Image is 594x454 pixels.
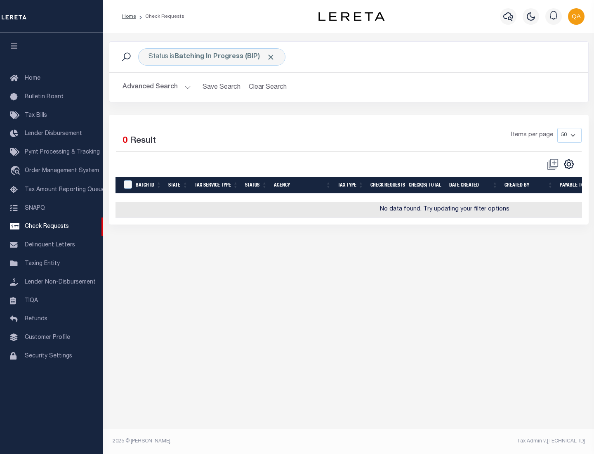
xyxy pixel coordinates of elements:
span: Pymt Processing & Tracking [25,149,100,155]
span: Lender Non-Disbursement [25,279,96,285]
i: travel_explore [10,166,23,177]
span: Refunds [25,316,47,322]
img: svg+xml;base64,PHN2ZyB4bWxucz0iaHR0cDovL3d3dy53My5vcmcvMjAwMC9zdmciIHBvaW50ZXItZXZlbnRzPSJub25lIi... [568,8,585,25]
div: Tax Admin v.[TECHNICAL_ID] [355,437,585,445]
span: SNAPQ [25,205,45,211]
span: Items per page [511,131,553,140]
div: Status is [138,48,285,66]
span: 0 [123,137,127,145]
div: 2025 © [PERSON_NAME]. [106,437,349,445]
label: Result [130,135,156,148]
button: Clear Search [245,79,290,95]
th: Date Created: activate to sort column ascending [446,177,501,194]
span: TIQA [25,298,38,303]
span: Home [25,76,40,81]
span: Taxing Entity [25,261,60,267]
th: Created By: activate to sort column ascending [501,177,556,194]
th: Tax Type: activate to sort column ascending [335,177,367,194]
button: Advanced Search [123,79,191,95]
img: logo-dark.svg [318,12,384,21]
span: Check Requests [25,224,69,229]
span: Customer Profile [25,335,70,340]
th: Tax Service Type: activate to sort column ascending [191,177,242,194]
th: Check(s) Total [405,177,446,194]
span: Delinquent Letters [25,242,75,248]
b: Batching In Progress (BIP) [174,54,275,60]
a: Home [122,14,136,19]
span: Click to Remove [266,53,275,61]
span: Bulletin Board [25,94,64,100]
th: Status: activate to sort column ascending [242,177,271,194]
li: Check Requests [136,13,184,20]
button: Save Search [198,79,245,95]
span: Security Settings [25,353,72,359]
span: Lender Disbursement [25,131,82,137]
th: Agency: activate to sort column ascending [271,177,335,194]
th: State: activate to sort column ascending [165,177,191,194]
span: Tax Bills [25,113,47,118]
span: Order Management System [25,168,99,174]
span: Tax Amount Reporting Queue [25,187,105,193]
th: Check Requests [367,177,405,194]
th: Batch Id: activate to sort column ascending [132,177,165,194]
